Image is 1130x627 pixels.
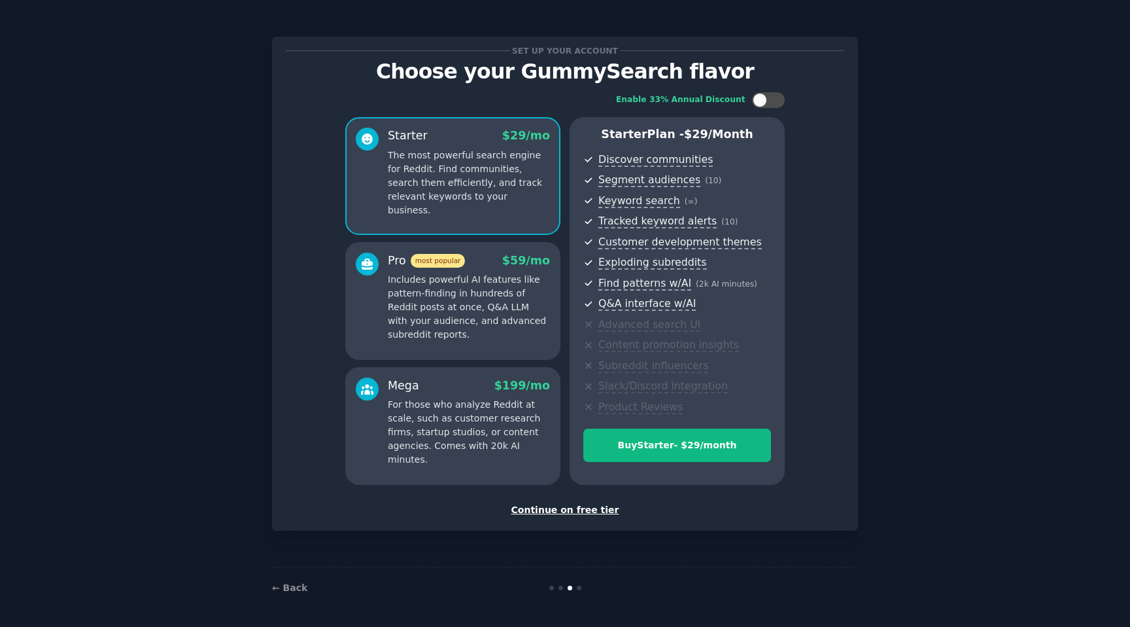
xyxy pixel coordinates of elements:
span: Keyword search [598,194,680,208]
span: ( ∞ ) [685,197,698,206]
span: $ 59 /mo [502,254,550,267]
div: Starter [388,128,428,144]
span: ( 2k AI minutes ) [696,279,757,289]
span: $ 29 /mo [502,129,550,142]
p: Includes powerful AI features like pattern-finding in hundreds of Reddit posts at once, Q&A LLM w... [388,273,550,342]
span: Q&A interface w/AI [598,297,696,311]
span: $ 199 /mo [494,379,550,392]
span: Advanced search UI [598,318,700,332]
span: $ 29 /month [684,128,753,141]
span: ( 10 ) [721,217,738,226]
span: ( 10 ) [705,176,721,185]
span: Content promotion insights [598,338,739,352]
div: Buy Starter - $ 29 /month [584,439,770,452]
span: most popular [411,254,466,268]
span: Tracked keyword alerts [598,215,717,228]
span: Discover communities [598,153,713,167]
span: Product Reviews [598,401,683,414]
span: Exploding subreddits [598,256,706,270]
span: Slack/Discord integration [598,380,728,393]
p: The most powerful search engine for Reddit. Find communities, search them efficiently, and track ... [388,149,550,217]
a: ← Back [272,582,307,593]
div: Pro [388,253,465,269]
div: Enable 33% Annual Discount [616,94,745,106]
button: BuyStarter- $29/month [583,429,771,462]
span: Subreddit influencers [598,359,708,373]
p: Choose your GummySearch flavor [286,60,844,83]
div: Mega [388,378,419,394]
div: Continue on free tier [286,503,844,517]
span: Find patterns w/AI [598,277,691,291]
p: Starter Plan - [583,126,771,143]
p: For those who analyze Reddit at scale, such as customer research firms, startup studios, or conte... [388,398,550,467]
span: Customer development themes [598,236,762,249]
span: Segment audiences [598,173,700,187]
span: Set up your account [510,44,621,58]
